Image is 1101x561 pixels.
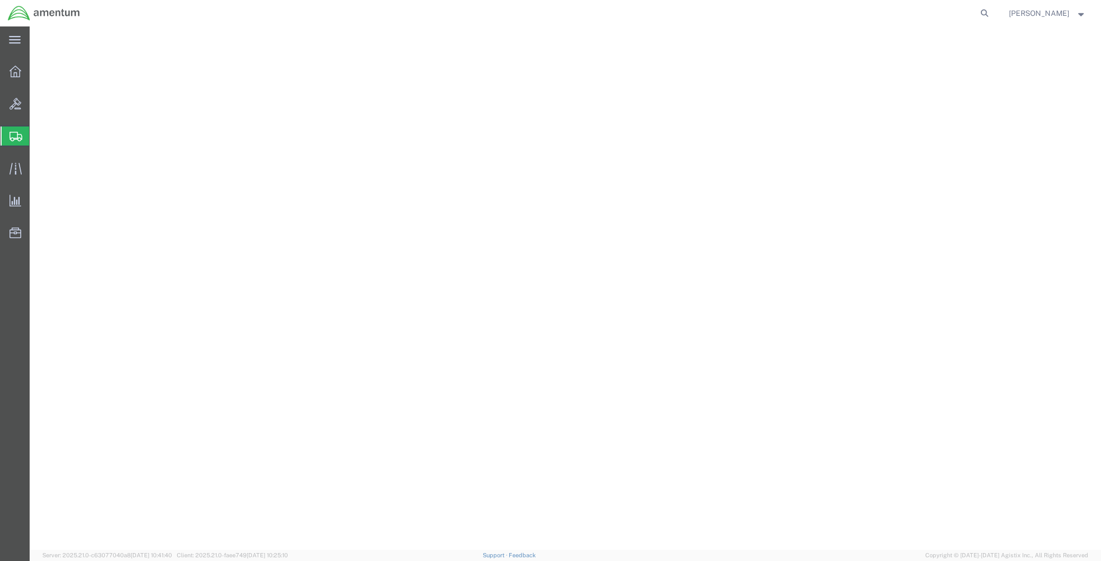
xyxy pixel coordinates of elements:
[177,552,288,558] span: Client: 2025.21.0-faee749
[7,5,80,21] img: logo
[1008,7,1087,20] button: [PERSON_NAME]
[42,552,172,558] span: Server: 2025.21.0-c63077040a8
[30,26,1101,550] iframe: FS Legacy Container
[1009,7,1069,19] span: Rigoberto Magallan
[131,552,172,558] span: [DATE] 10:41:40
[483,552,509,558] a: Support
[247,552,288,558] span: [DATE] 10:25:10
[925,551,1088,560] span: Copyright © [DATE]-[DATE] Agistix Inc., All Rights Reserved
[509,552,536,558] a: Feedback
